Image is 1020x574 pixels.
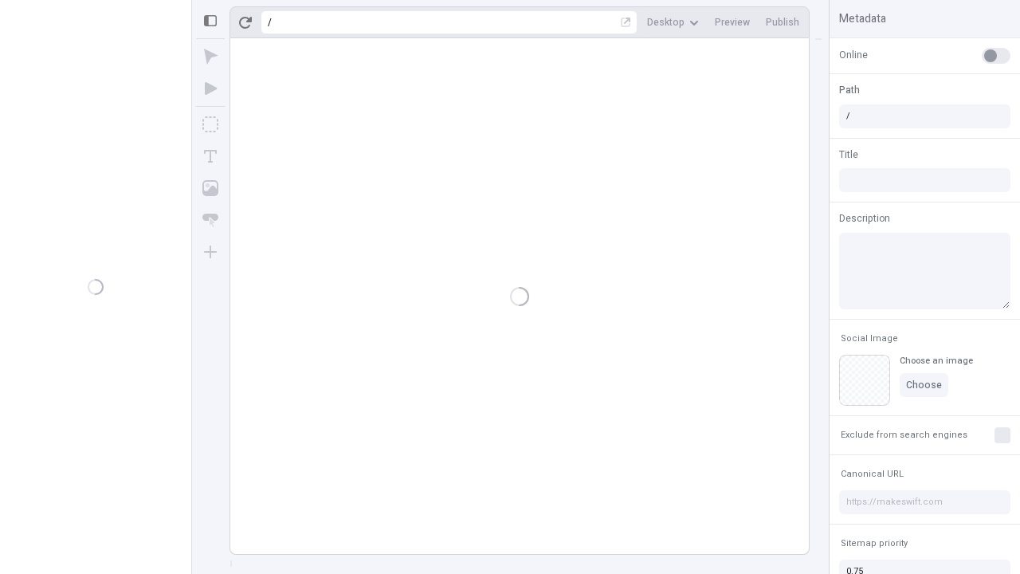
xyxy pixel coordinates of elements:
button: Preview [708,10,756,34]
button: Box [196,110,225,139]
button: Sitemap priority [838,534,911,553]
button: Publish [759,10,806,34]
input: https://makeswift.com [839,490,1010,514]
span: Exclude from search engines [841,429,967,441]
div: / [268,16,272,29]
span: Publish [766,16,799,29]
button: Exclude from search engines [838,426,971,445]
div: Choose an image [900,355,973,367]
button: Button [196,206,225,234]
span: Sitemap priority [841,537,908,549]
button: Choose [900,373,948,397]
button: Text [196,142,225,171]
span: Title [839,147,858,162]
span: Preview [715,16,750,29]
span: Social Image [841,332,898,344]
span: Online [839,48,868,62]
button: Desktop [641,10,705,34]
button: Canonical URL [838,465,907,484]
span: Desktop [647,16,685,29]
span: Choose [906,379,942,391]
span: Path [839,83,860,97]
span: Description [839,211,890,226]
button: Social Image [838,329,901,348]
button: Image [196,174,225,202]
span: Canonical URL [841,468,904,480]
